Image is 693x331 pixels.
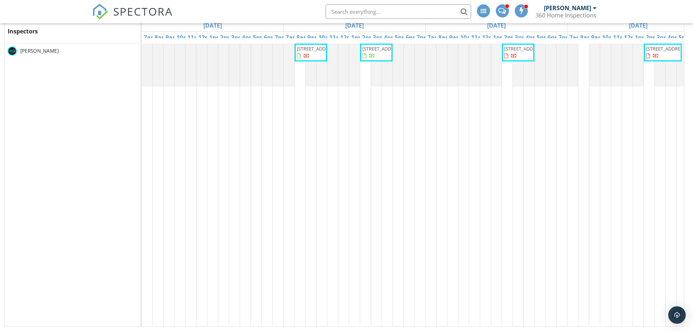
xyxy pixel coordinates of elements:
div: Open Intercom Messenger [668,306,686,324]
a: 4pm [524,32,540,43]
a: Go to October 1, 2025 [627,20,649,31]
a: 8am [578,32,595,43]
a: 8am [295,32,311,43]
a: 1pm [207,32,224,43]
a: 2pm [360,32,377,43]
a: 4pm [382,32,398,43]
a: 6pm [546,32,562,43]
a: 11am [327,32,347,43]
a: 12pm [338,32,358,43]
div: [PERSON_NAME] [544,4,591,12]
a: 10am [316,32,336,43]
a: 7pm [557,32,573,43]
a: 3pm [229,32,246,43]
a: 10am [458,32,478,43]
a: 1pm [491,32,507,43]
a: 10am [600,32,620,43]
a: 12pm [196,32,216,43]
a: 3pm [655,32,671,43]
a: 7am [426,32,442,43]
a: 1pm [633,32,649,43]
span: [STREET_ADDRESS] [297,45,338,52]
a: 9am [306,32,322,43]
a: 5pm [393,32,409,43]
a: 12pm [622,32,642,43]
a: 7pm [273,32,289,43]
a: 5pm [677,32,693,43]
a: Go to September 29, 2025 [343,20,366,31]
a: 3pm [371,32,387,43]
a: 2pm [502,32,518,43]
a: 2pm [218,32,235,43]
a: 6pm [262,32,278,43]
a: 7pm [415,32,431,43]
a: Go to September 30, 2025 [485,20,507,31]
a: SPECTORA [92,10,173,25]
a: 7am [284,32,300,43]
a: 11am [611,32,631,43]
span: [STREET_ADDRESS] [362,45,403,52]
img: 360_logo_color.png [8,47,17,56]
a: 7am [142,32,158,43]
a: 4pm [240,32,256,43]
span: [STREET_ADDRESS] [504,45,545,52]
a: 4pm [666,32,682,43]
a: 9am [164,32,180,43]
a: 3pm [513,32,529,43]
a: 1pm [349,32,366,43]
a: 2pm [644,32,660,43]
span: [PERSON_NAME] [19,47,60,55]
a: 6pm [404,32,420,43]
a: Go to September 28, 2025 [202,20,224,31]
a: 8am [153,32,169,43]
a: 10am [175,32,194,43]
span: SPECTORA [113,4,173,19]
a: 8am [437,32,453,43]
span: [STREET_ADDRESS] [646,45,687,52]
a: 5pm [251,32,267,43]
a: 11am [469,32,489,43]
div: 360 Home Inspections [535,12,597,19]
img: The Best Home Inspection Software - Spectora [92,4,108,20]
a: 7am [567,32,584,43]
a: 9am [447,32,464,43]
a: 11am [186,32,205,43]
a: 12pm [480,32,500,43]
a: 9am [589,32,606,43]
input: Search everything... [326,4,471,19]
span: Inspectors [8,27,38,35]
a: 5pm [535,32,551,43]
